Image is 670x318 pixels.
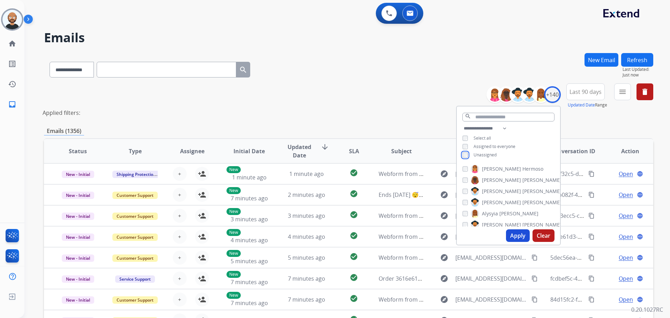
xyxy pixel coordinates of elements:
span: 2 minutes ago [288,191,325,199]
mat-icon: person_add [198,274,206,283]
span: Customer Support [112,254,158,262]
span: [EMAIL_ADDRESS][DOMAIN_NAME] [455,191,527,199]
span: 5 minutes ago [231,257,268,265]
span: 7 minutes ago [288,296,325,303]
span: Assignee [180,147,204,155]
p: New [226,271,241,278]
span: New - Initial [62,254,94,262]
span: [PERSON_NAME] [522,221,561,228]
span: 1 minute ago [232,173,267,181]
span: Assigned to everyone [474,143,515,149]
mat-icon: person_add [198,253,206,262]
mat-icon: home [8,39,16,48]
button: + [173,251,187,265]
span: Customer Support [112,234,158,241]
span: [PERSON_NAME] [499,210,538,217]
button: Refresh [621,53,653,67]
mat-icon: check_circle [350,231,358,240]
th: Action [596,139,653,163]
span: 7 minutes ago [231,278,268,286]
span: [PERSON_NAME] [482,165,521,172]
mat-icon: check_circle [350,252,358,261]
mat-icon: check_circle [350,210,358,219]
mat-icon: person_add [198,295,206,304]
span: + [178,170,181,178]
button: Apply [506,229,530,242]
span: Subject [391,147,412,155]
mat-icon: language [637,171,643,177]
span: + [178,295,181,304]
span: + [178,274,181,283]
button: + [173,230,187,244]
span: 7 minutes ago [231,299,268,307]
button: + [173,272,187,286]
mat-icon: language [637,192,643,198]
span: [EMAIL_ADDRESS][DOMAIN_NAME] [455,212,527,220]
mat-icon: delete [641,88,649,96]
div: +140 [544,86,561,103]
span: [PERSON_NAME] [522,188,561,195]
span: Open [619,191,633,199]
span: 7 minutes ago [231,194,268,202]
span: New - Initial [62,296,94,304]
span: fcdbef5c-4c35-4e86-996b-cbb328a239e2 [550,275,655,282]
p: Emails (1356) [44,127,84,135]
span: New - Initial [62,234,94,241]
span: Customer Support [112,296,158,304]
span: Webform from [EMAIL_ADDRESS][DOMAIN_NAME] on [DATE] [379,296,537,303]
p: 0.20.1027RC [631,305,663,314]
span: [EMAIL_ADDRESS][DOMAIN_NAME] [455,274,527,283]
mat-icon: search [239,66,247,74]
mat-icon: content_copy [588,171,595,177]
span: + [178,212,181,220]
mat-icon: content_copy [588,275,595,282]
span: 3 minutes ago [288,212,325,220]
mat-icon: language [637,234,643,240]
span: 1 minute ago [289,170,324,178]
span: Webform from [EMAIL_ADDRESS][DOMAIN_NAME] on [DATE] [379,233,537,241]
mat-icon: check_circle [350,294,358,303]
mat-icon: content_copy [531,254,538,261]
mat-icon: history [8,80,16,88]
span: New - Initial [62,275,94,283]
span: [PERSON_NAME] [522,199,561,206]
mat-icon: content_copy [588,192,595,198]
span: Range [568,102,607,108]
span: [EMAIL_ADDRESS][DOMAIN_NAME] [455,232,527,241]
mat-icon: content_copy [588,296,595,303]
button: Clear [533,229,554,242]
mat-icon: person_add [198,232,206,241]
span: [PERSON_NAME] [482,177,521,184]
span: Shipping Protection [112,171,160,178]
button: New Email [585,53,618,67]
span: Status [69,147,87,155]
mat-icon: explore [440,170,448,178]
span: Alysyia [482,210,498,217]
span: New - Initial [62,192,94,199]
span: 84d15fc2-fa52-43b0-bd70-59031aa6c865 [550,296,656,303]
mat-icon: explore [440,295,448,304]
p: New [226,292,241,299]
span: Order 3616e611-4a57-4d7b-a282-705d6beb9d03 [379,275,505,282]
mat-icon: person_add [198,212,206,220]
mat-icon: list_alt [8,60,16,68]
mat-icon: explore [440,212,448,220]
mat-icon: inbox [8,100,16,109]
span: Conversation ID [551,147,595,155]
mat-icon: language [637,213,643,219]
span: New - Initial [62,171,94,178]
span: New - Initial [62,213,94,220]
span: Open [619,170,633,178]
span: + [178,191,181,199]
img: avatar [2,10,22,29]
span: Last 90 days [569,90,602,93]
span: 5 minutes ago [288,254,325,261]
p: New [226,187,241,194]
span: 5dec56ea-1052-45f6-ab15-f710622f8fd5 [550,254,653,261]
span: Last Updated: [623,67,653,72]
mat-icon: arrow_downward [321,143,329,151]
span: Customer Support [112,213,158,220]
mat-icon: person_add [198,191,206,199]
button: + [173,188,187,202]
span: Hermoso [522,165,543,172]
